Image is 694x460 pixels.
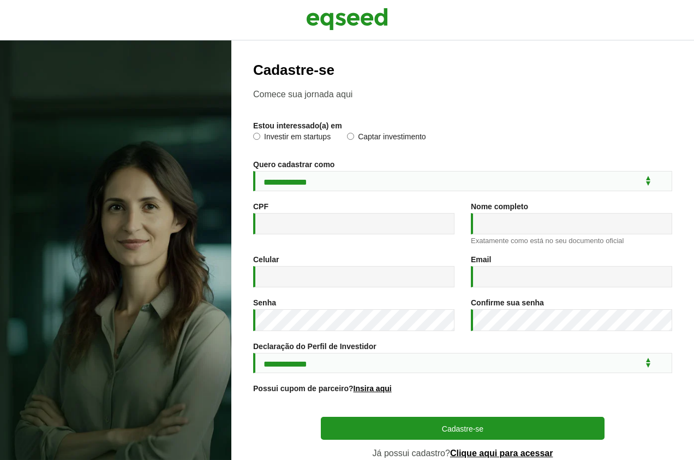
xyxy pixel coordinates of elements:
[471,256,491,263] label: Email
[253,256,279,263] label: Celular
[347,133,426,144] label: Captar investimento
[471,203,528,210] label: Nome completo
[471,237,672,244] div: Exatamente como está no seu documento oficial
[347,133,354,140] input: Captar investimento
[321,448,605,458] p: Já possui cadastro?
[253,62,672,78] h2: Cadastre-se
[321,417,605,440] button: Cadastre-se
[306,5,388,33] img: EqSeed Logo
[253,161,334,168] label: Quero cadastrar como
[253,203,268,210] label: CPF
[354,385,392,392] a: Insira aqui
[450,449,553,458] a: Clique aqui para acessar
[253,343,376,350] label: Declaração do Perfil de Investidor
[253,385,392,392] label: Possui cupom de parceiro?
[253,133,331,144] label: Investir em startups
[471,299,544,306] label: Confirme sua senha
[253,89,672,99] p: Comece sua jornada aqui
[253,122,342,129] label: Estou interessado(a) em
[253,299,276,306] label: Senha
[253,133,260,140] input: Investir em startups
